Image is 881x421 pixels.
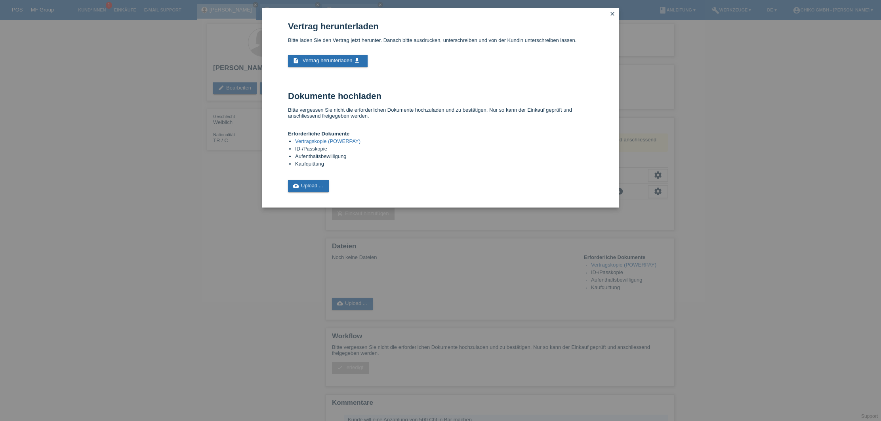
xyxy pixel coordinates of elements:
p: Bitte vergessen Sie nicht die erforderlichen Dokumente hochzuladen und zu bestätigen. Nur so kann... [288,107,593,119]
i: cloud_upload [293,183,299,189]
p: Bitte laden Sie den Vertrag jetzt herunter. Danach bitte ausdrucken, unterschreiben und von der K... [288,37,593,43]
li: Kaufquittung [295,161,593,168]
h1: Vertrag herunterladen [288,21,593,31]
a: Vertragskopie (POWERPAY) [295,138,360,144]
i: get_app [354,57,360,64]
a: description Vertrag herunterladen get_app [288,55,368,67]
i: description [293,57,299,64]
a: cloud_uploadUpload ... [288,180,329,192]
a: close [607,10,618,19]
li: ID-/Passkopie [295,146,593,153]
li: Aufenthaltsbewilligung [295,153,593,161]
h4: Erforderliche Dokumente [288,131,593,137]
span: Vertrag herunterladen [303,57,353,63]
h1: Dokumente hochladen [288,91,593,101]
i: close [609,11,616,17]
